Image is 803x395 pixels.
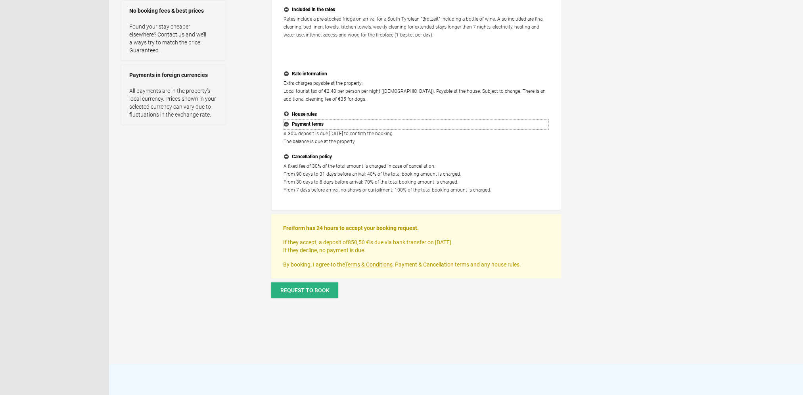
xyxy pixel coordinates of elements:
[284,109,549,120] button: House rules
[284,162,549,194] p: A fixed fee of 30% of the total amount is charged in case of cancellation. From 90 days to 31 day...
[284,79,549,103] p: Extra charges payable at the property: Local tourist tax of €2.40 per person per night ([DEMOGRAP...
[129,7,218,15] strong: No booking fees & best prices
[129,23,218,54] p: Found your stay cheaper elsewhere? Contact us and we’ll always try to match the price. Guaranteed.
[283,225,419,231] strong: Freiform has 24 hours to accept your booking request.
[129,71,218,79] strong: Payments in foreign currencies
[345,261,393,268] a: Terms & Conditions
[284,69,549,79] button: Rate information
[129,87,218,119] p: All payments are in the property’s local currency. Prices shown in your selected currency can var...
[284,119,549,130] button: Payment terms
[284,152,549,162] button: Cancellation policy
[283,238,549,254] p: If they accept, a deposit of is due via bank transfer on [DATE]. If they decline, no payment is due.
[348,239,369,245] flynt-currency: 850,50 €
[283,261,549,268] p: By booking, I agree to the , Payment & Cancellation terms and any house rules.
[284,5,549,15] button: Included in the rates
[284,130,549,146] p: A 30% deposit is due [DATE] to confirm the booking. The balance is due at the property.
[271,282,338,298] button: Request to book
[280,287,330,293] span: Request to book
[284,15,549,63] p: Rates include a pre-stocked fridge on arrival for a South Tyrolean “Brotzeit” including a bottle ...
